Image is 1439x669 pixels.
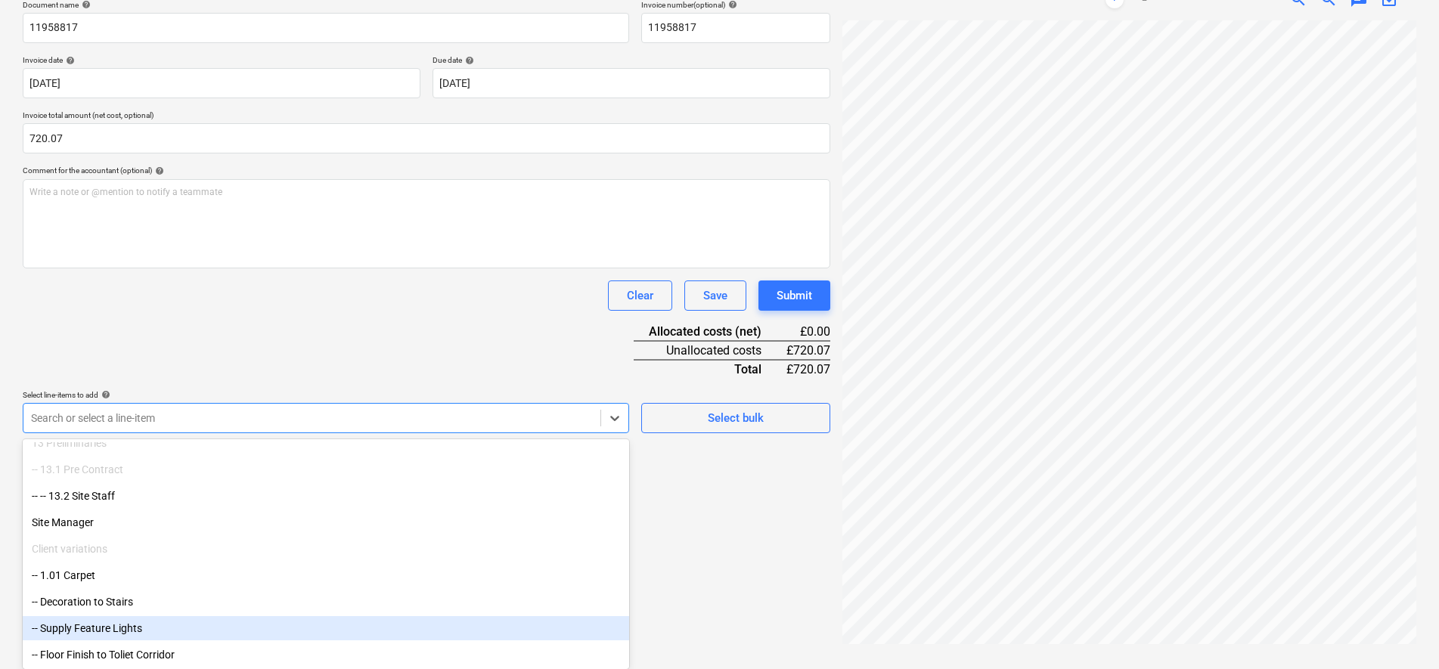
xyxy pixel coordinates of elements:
[23,537,629,561] div: Client variations
[63,56,75,65] span: help
[23,590,629,614] div: -- Decoration to Stairs
[627,286,653,305] div: Clear
[634,341,786,360] div: Unallocated costs
[152,166,164,175] span: help
[23,431,629,455] div: 13 Preliminaries
[777,286,812,305] div: Submit
[433,68,830,98] input: Due date not specified
[641,403,830,433] button: Select bulk
[786,360,830,378] div: £720.07
[641,13,830,43] input: Invoice number
[684,280,746,311] button: Save
[23,643,629,667] div: -- Floor Finish to Toliet Corridor
[703,286,727,305] div: Save
[758,280,830,311] button: Submit
[608,280,672,311] button: Clear
[786,341,830,360] div: £720.07
[23,616,629,640] div: -- Supply Feature Lights
[634,360,786,378] div: Total
[462,56,474,65] span: help
[1363,596,1439,669] iframe: Chat Widget
[634,323,786,341] div: Allocated costs (net)
[23,563,629,587] div: -- 1.01 Carpet
[23,457,629,482] div: -- 13.1 Pre Contract
[23,484,629,508] div: -- -- 13.2 Site Staff
[23,166,830,175] div: Comment for the accountant (optional)
[23,68,420,98] input: Invoice date not specified
[23,390,629,400] div: Select line-items to add
[708,408,764,428] div: Select bulk
[23,55,420,65] div: Invoice date
[98,390,110,399] span: help
[23,110,830,123] p: Invoice total amount (net cost, optional)
[786,323,830,341] div: £0.00
[23,13,629,43] input: Document name
[23,123,830,153] input: Invoice total amount (net cost, optional)
[23,510,629,534] div: Site Manager
[433,55,830,65] div: Due date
